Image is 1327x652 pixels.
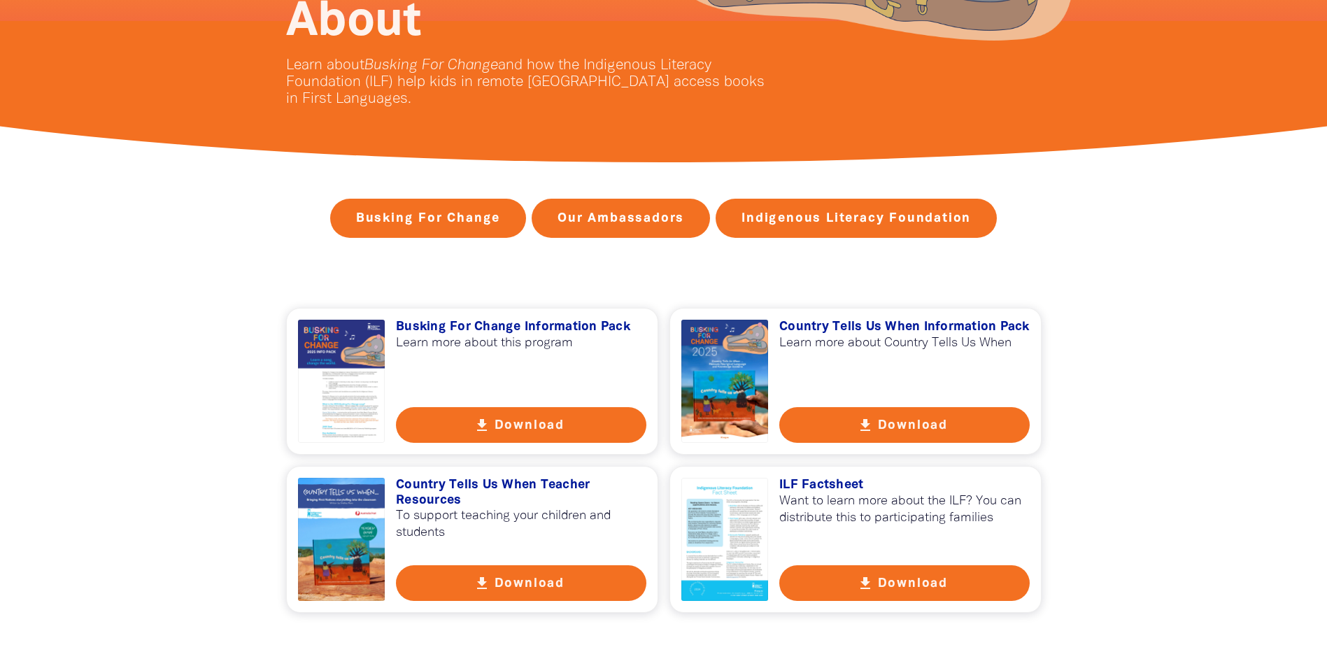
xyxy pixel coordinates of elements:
p: Learn about and how the Indigenous Literacy Foundation (ILF) help kids in remote [GEOGRAPHIC_DATA... [286,57,776,108]
h3: ILF Factsheet [779,478,1030,493]
span: About [286,1,421,44]
button: get_app Download [396,407,646,443]
button: get_app Download [779,407,1030,443]
h3: Country Tells Us When Information Pack [779,320,1030,335]
i: get_app [474,575,490,592]
a: Our Ambassadors [532,199,710,238]
button: get_app Download [779,565,1030,601]
i: get_app [857,575,874,592]
h3: Country Tells Us When Teacher Resources [396,478,646,508]
a: Indigenous Literacy Foundation [716,199,997,238]
button: get_app Download [396,565,646,601]
h3: Busking For Change Information Pack [396,320,646,335]
a: Busking For Change [330,199,526,238]
i: get_app [474,417,490,434]
em: Busking For Change [364,59,498,72]
i: get_app [857,417,874,434]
